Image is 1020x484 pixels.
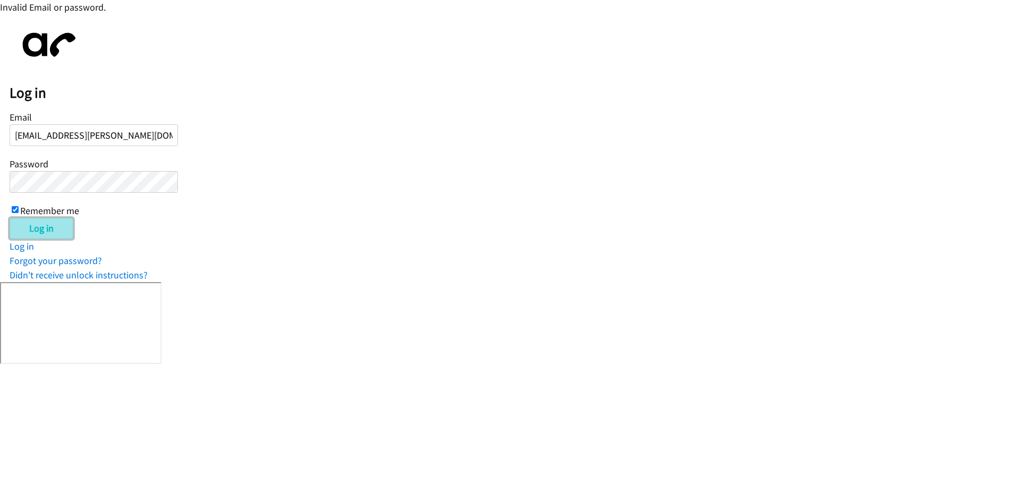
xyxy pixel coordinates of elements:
[10,240,34,252] a: Log in
[10,269,148,281] a: Didn't receive unlock instructions?
[10,111,32,123] label: Email
[20,205,79,217] label: Remember me
[10,158,48,170] label: Password
[10,84,1020,102] h2: Log in
[10,218,73,239] input: Log in
[10,254,102,267] a: Forgot your password?
[10,24,84,66] img: aphone-8a226864a2ddd6a5e75d1ebefc011f4aa8f32683c2d82f3fb0802fe031f96514.svg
